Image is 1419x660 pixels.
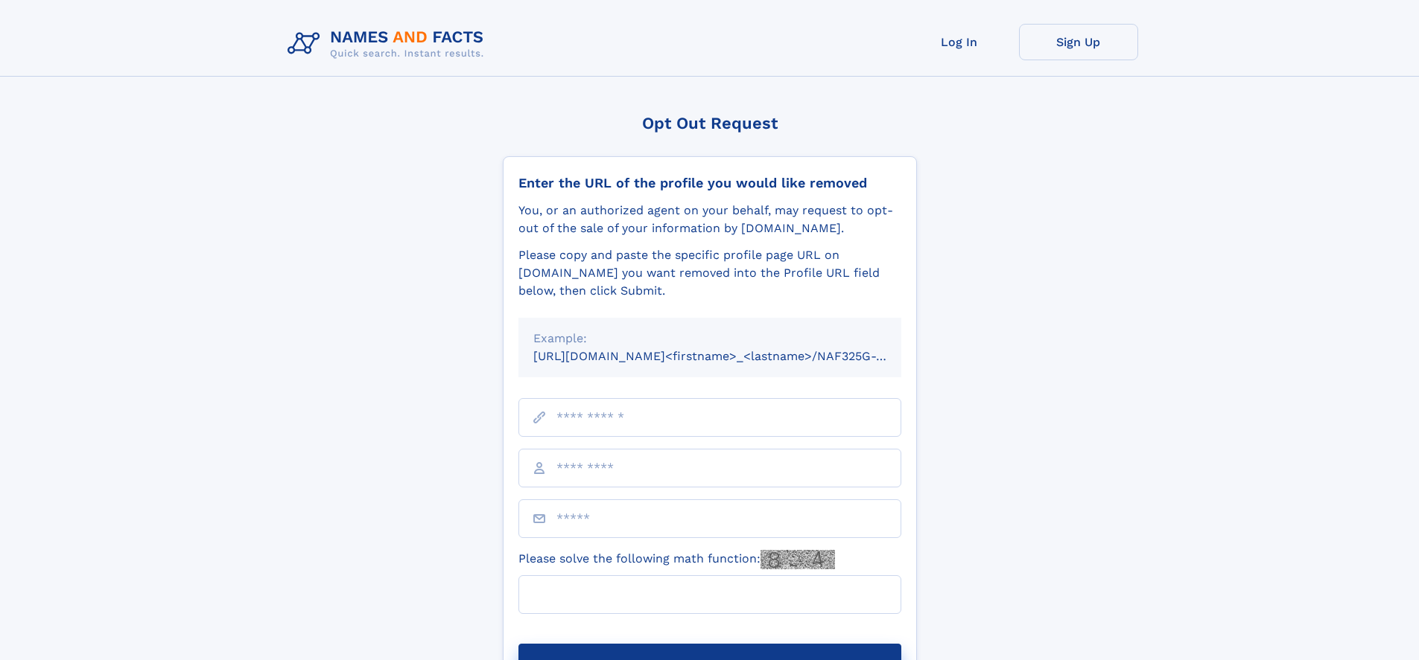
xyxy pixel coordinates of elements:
[900,24,1019,60] a: Log In
[503,114,917,132] div: Opt Out Request
[1019,24,1138,60] a: Sign Up
[533,349,930,363] small: [URL][DOMAIN_NAME]<firstname>_<lastname>/NAF325G-xxxxxxxx
[533,330,886,347] div: Example:
[518,175,901,191] div: Enter the URL of the profile you would like removed
[518,202,901,237] div: You, or an authorized agent on your behalf, may request to opt-out of the sale of your informatio...
[518,550,835,569] label: Please solve the following math function:
[518,246,901,300] div: Please copy and paste the specific profile page URL on [DOMAIN_NAME] you want removed into the Pr...
[282,24,496,64] img: Logo Names and Facts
